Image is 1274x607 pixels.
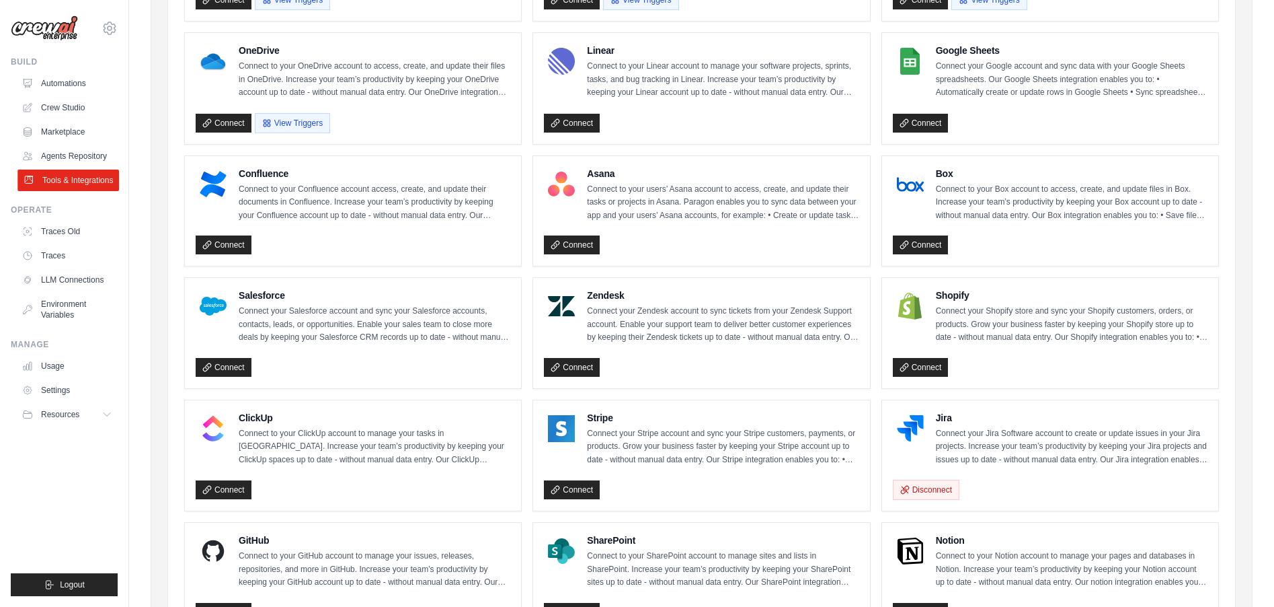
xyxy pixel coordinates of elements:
a: Connect [544,358,600,377]
button: View Triggers [255,113,330,133]
p: Connect your Google account and sync data with your Google Sheets spreadsheets. Our Google Sheets... [936,60,1207,100]
a: Crew Studio [16,97,118,118]
a: Agents Repository [16,145,118,167]
h4: Linear [587,44,859,57]
p: Connect your Salesforce account and sync your Salesforce accounts, contacts, leads, or opportunit... [239,305,510,345]
button: Disconnect [893,480,959,500]
span: Logout [60,579,85,590]
img: Stripe Logo [548,415,575,442]
div: Operate [11,205,118,215]
a: Tools & Integrations [17,170,119,191]
img: Salesforce Logo [200,293,227,320]
img: Google Sheets Logo [897,48,924,75]
p: Connect your Zendesk account to sync tickets from your Zendesk Support account. Enable your suppo... [587,305,859,345]
a: Connect [544,114,600,133]
img: Box Logo [897,171,924,198]
img: Confluence Logo [200,171,227,198]
div: Build [11,57,118,67]
a: Connect [893,114,949,133]
h4: Notion [936,534,1207,547]
p: Connect your Shopify store and sync your Shopify customers, orders, or products. Grow your busine... [936,305,1207,345]
p: Connect to your SharePoint account to manage sites and lists in SharePoint. Increase your team’s ... [587,550,859,590]
a: Connect [196,236,251,254]
h4: Confluence [239,167,510,180]
a: Automations [16,73,118,94]
img: Asana Logo [548,171,575,198]
p: Connect to your GitHub account to manage your issues, releases, repositories, and more in GitHub.... [239,550,510,590]
h4: Jira [936,411,1207,425]
a: Connect [893,236,949,254]
p: Connect your Jira Software account to create or update issues in your Jira projects. Increase you... [936,427,1207,467]
img: Linear Logo [548,48,575,75]
span: Resources [41,409,79,420]
img: Jira Logo [897,415,924,442]
div: Manage [11,339,118,350]
a: LLM Connections [16,269,118,291]
a: Connect [196,114,251,133]
h4: SharePoint [587,534,859,547]
h4: Asana [587,167,859,180]
h4: Zendesk [587,289,859,302]
p: Connect to your users’ Asana account to access, create, and update their tasks or projects in Asa... [587,183,859,223]
p: Connect your Stripe account and sync your Stripe customers, payments, or products. Grow your busi... [587,427,859,467]
p: Connect to your Confluence account access, create, and update their documents in Confluence. Incr... [239,183,510,223]
a: Marketplace [16,121,118,143]
img: ClickUp Logo [200,415,227,442]
h4: Stripe [587,411,859,425]
img: OneDrive Logo [200,48,227,75]
img: Shopify Logo [897,293,924,320]
img: SharePoint Logo [548,538,575,565]
p: Connect to your OneDrive account to access, create, and update their files in OneDrive. Increase ... [239,60,510,100]
p: Connect to your Linear account to manage your software projects, sprints, tasks, and bug tracking... [587,60,859,100]
button: Logout [11,573,118,596]
button: Resources [16,404,118,425]
a: Connect [893,358,949,377]
h4: Shopify [936,289,1207,302]
a: Environment Variables [16,293,118,326]
h4: Box [936,167,1207,180]
a: Traces [16,245,118,266]
p: Connect to your Box account to access, create, and update files in Box. Increase your team’s prod... [936,183,1207,223]
a: Usage [16,355,118,377]
img: Zendesk Logo [548,293,575,320]
a: Connect [544,480,600,499]
h4: OneDrive [239,44,510,57]
h4: Google Sheets [936,44,1207,57]
h4: ClickUp [239,411,510,425]
img: Logo [11,15,78,41]
p: Connect to your Notion account to manage your pages and databases in Notion. Increase your team’s... [936,550,1207,590]
a: Connect [196,358,251,377]
a: Traces Old [16,221,118,242]
img: GitHub Logo [200,538,227,565]
a: Connect [196,480,251,499]
h4: GitHub [239,534,510,547]
img: Notion Logo [897,538,924,565]
p: Connect to your ClickUp account to manage your tasks in [GEOGRAPHIC_DATA]. Increase your team’s p... [239,427,510,467]
h4: Salesforce [239,289,510,302]
a: Connect [544,236,600,254]
a: Settings [16,380,118,401]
